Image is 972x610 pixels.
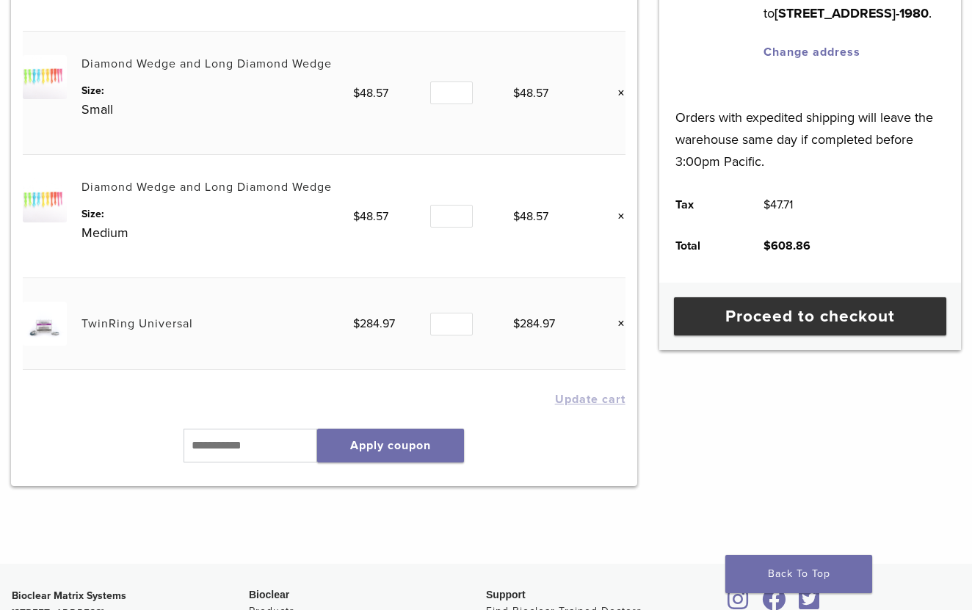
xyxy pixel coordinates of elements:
[353,316,360,331] span: $
[606,207,625,226] a: Remove this item
[555,393,625,405] button: Update cart
[659,184,747,225] th: Tax
[674,297,946,335] a: Proceed to checkout
[23,178,66,222] img: Diamond Wedge and Long Diamond Wedge
[764,239,771,253] span: $
[81,206,353,222] dt: Size:
[764,197,793,212] bdi: 47.71
[23,55,66,98] img: Diamond Wedge and Long Diamond Wedge
[486,589,526,600] span: Support
[81,83,353,98] dt: Size:
[353,86,388,101] bdi: 48.57
[513,86,548,101] bdi: 48.57
[513,316,520,331] span: $
[81,316,193,331] a: TwinRing Universal
[675,84,944,173] p: Orders with expedited shipping will leave the warehouse same day if completed before 3:00pm Pacific.
[659,225,747,266] th: Total
[606,314,625,333] a: Remove this item
[725,555,872,593] a: Back To Top
[81,180,332,195] a: Diamond Wedge and Long Diamond Wedge
[513,86,520,101] span: $
[81,222,353,244] p: Medium
[353,209,360,224] span: $
[513,209,548,224] bdi: 48.57
[764,197,770,212] span: $
[317,429,464,462] button: Apply coupon
[12,589,126,602] strong: Bioclear Matrix Systems
[775,5,929,21] strong: [STREET_ADDRESS]-1980
[353,209,388,224] bdi: 48.57
[764,45,860,59] a: Change address
[81,57,332,71] a: Diamond Wedge and Long Diamond Wedge
[513,209,520,224] span: $
[81,98,353,120] p: Small
[353,316,395,331] bdi: 284.97
[249,589,289,600] span: Bioclear
[764,239,810,253] bdi: 608.86
[606,84,625,103] a: Remove this item
[23,302,66,345] img: TwinRing Universal
[513,316,555,331] bdi: 284.97
[353,86,360,101] span: $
